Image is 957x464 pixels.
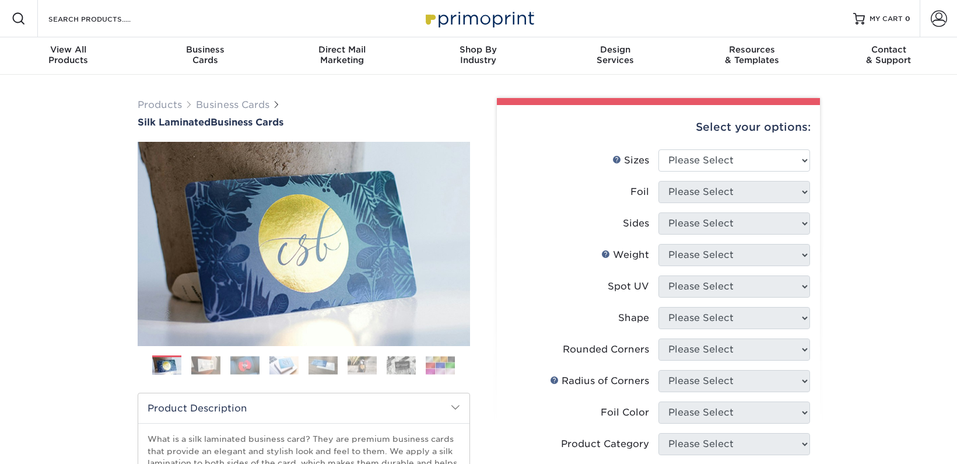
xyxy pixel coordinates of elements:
img: Primoprint [420,6,537,31]
a: Contact& Support [821,37,957,75]
div: Sizes [612,153,649,168]
h2: Product Description [138,393,469,423]
a: Business Cards [196,99,269,110]
div: Foil [630,185,649,199]
div: Radius of Corners [550,374,649,388]
a: Direct MailMarketing [274,37,410,75]
span: Business [136,44,273,55]
div: Industry [410,44,546,65]
h1: Business Cards [138,117,470,128]
span: MY CART [870,14,903,24]
a: Resources& Templates [683,37,820,75]
div: Cards [136,44,273,65]
img: Business Cards 06 [348,356,377,374]
span: Shop By [410,44,546,55]
div: Select your options: [506,105,811,149]
a: Products [138,99,182,110]
a: BusinessCards [136,37,273,75]
img: Silk Laminated 01 [138,78,470,410]
span: Resources [683,44,820,55]
div: Rounded Corners [563,343,649,357]
div: Foil Color [601,406,649,420]
input: SEARCH PRODUCTS..... [47,12,161,26]
div: Shape [618,311,649,325]
span: Silk Laminated [138,117,211,128]
div: & Support [821,44,957,65]
img: Business Cards 01 [152,351,181,381]
a: DesignServices [547,37,683,75]
img: Business Cards 05 [309,356,338,374]
img: Business Cards 04 [269,356,299,374]
div: Weight [601,248,649,262]
img: Business Cards 02 [191,356,220,374]
div: & Templates [683,44,820,65]
img: Business Cards 07 [387,356,416,374]
span: Design [547,44,683,55]
div: Services [547,44,683,65]
span: 0 [905,15,910,23]
a: Silk LaminatedBusiness Cards [138,117,470,128]
div: Spot UV [608,280,649,294]
span: Direct Mail [274,44,410,55]
img: Business Cards 08 [426,356,455,374]
span: Contact [821,44,957,55]
div: Sides [623,217,649,231]
div: Marketing [274,44,410,65]
div: Product Category [561,437,649,451]
a: Shop ByIndustry [410,37,546,75]
img: Business Cards 03 [230,356,260,374]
